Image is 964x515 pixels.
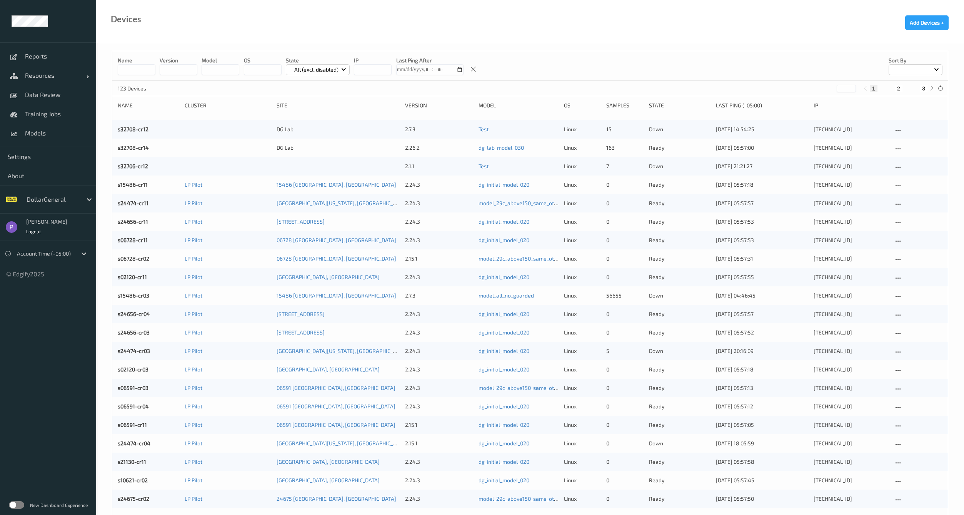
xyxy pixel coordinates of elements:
[277,329,325,336] a: [STREET_ADDRESS]
[479,311,529,317] a: dg_initial_model_020
[479,218,529,225] a: dg_initial_model_020
[649,310,710,318] p: ready
[649,236,710,244] p: ready
[564,181,601,189] p: linux
[564,273,601,281] p: linux
[405,162,473,170] div: 2.1.1
[889,57,942,64] p: Sort by
[185,421,202,428] a: LP Pilot
[479,348,529,354] a: dg_initial_model_020
[405,495,473,503] div: 2.24.3
[606,366,643,373] div: 0
[479,200,562,206] a: model_29c_above150_same_other
[649,329,710,336] p: ready
[185,495,202,502] a: LP Pilot
[118,237,148,243] a: s06728-cr11
[606,199,643,207] div: 0
[606,292,643,299] div: 56655
[185,348,202,354] a: LP Pilot
[277,200,407,206] a: [GEOGRAPHIC_DATA][US_STATE], [GEOGRAPHIC_DATA]
[905,15,949,30] button: Add Devices +
[649,273,710,281] p: ready
[716,199,808,207] div: [DATE] 05:57:57
[118,126,148,132] a: s32708-cr12
[277,495,396,502] a: 24675 [GEOGRAPHIC_DATA], [GEOGRAPHIC_DATA]
[277,218,325,225] a: [STREET_ADDRESS]
[405,125,473,133] div: 2.7.3
[606,102,643,109] div: Samples
[606,218,643,226] div: 0
[716,347,808,355] div: [DATE] 20:16:09
[479,458,529,465] a: dg_initial_model_020
[606,255,643,263] div: 0
[814,495,887,503] div: [TECHNICAL_ID]
[606,421,643,429] div: 0
[564,458,601,466] p: linux
[716,440,808,447] div: [DATE] 18:05:59
[277,274,380,280] a: [GEOGRAPHIC_DATA], [GEOGRAPHIC_DATA]
[185,366,202,373] a: LP Pilot
[649,495,710,503] p: ready
[649,218,710,226] p: ready
[649,440,710,447] p: down
[185,200,202,206] a: LP Pilot
[564,421,601,429] p: linux
[716,255,808,263] div: [DATE] 05:57:31
[118,255,149,262] a: s06728-cr02
[479,274,529,280] a: dg_initial_model_020
[895,85,902,92] button: 2
[649,403,710,410] p: ready
[277,440,407,446] a: [GEOGRAPHIC_DATA][US_STATE], [GEOGRAPHIC_DATA]
[185,311,202,317] a: LP Pilot
[277,385,395,391] a: 06591 [GEOGRAPHIC_DATA], [GEOGRAPHIC_DATA]
[564,403,601,410] p: linux
[649,255,710,263] p: ready
[564,162,601,170] p: linux
[716,495,808,503] div: [DATE] 05:57:50
[716,310,808,318] div: [DATE] 05:57:57
[185,274,202,280] a: LP Pilot
[118,477,148,483] a: s10621-cr02
[814,458,887,466] div: [TECHNICAL_ID]
[564,384,601,392] p: linux
[277,458,380,465] a: [GEOGRAPHIC_DATA], [GEOGRAPHIC_DATA]
[564,310,601,318] p: linux
[564,144,601,152] p: linux
[405,273,473,281] div: 2.24.3
[118,274,147,280] a: s02120-cr11
[716,236,808,244] div: [DATE] 05:57:53
[405,292,473,299] div: 2.7.3
[405,440,473,447] div: 2.15.1
[716,218,808,226] div: [DATE] 05:57:53
[405,181,473,189] div: 2.24.3
[396,57,464,64] p: Last Ping After
[118,181,148,188] a: s15486-cr11
[479,403,529,410] a: dg_initial_model_020
[649,199,710,207] p: ready
[814,421,887,429] div: [TECHNICAL_ID]
[118,495,149,502] a: s24675-cr02
[564,366,601,373] p: linux
[185,385,202,391] a: LP Pilot
[814,144,887,152] div: [TECHNICAL_ID]
[185,403,202,410] a: LP Pilot
[405,366,473,373] div: 2.24.3
[716,273,808,281] div: [DATE] 05:57:55
[814,218,887,226] div: [TECHNICAL_ID]
[814,102,887,109] div: ip
[118,329,150,336] a: s24656-cr03
[716,403,808,410] div: [DATE] 05:57:12
[716,384,808,392] div: [DATE] 05:57:13
[716,144,808,152] div: [DATE] 05:57:00
[716,477,808,484] div: [DATE] 05:57:45
[118,200,148,206] a: s24474-cr11
[564,495,601,503] p: linux
[405,144,473,152] div: 2.26.2
[606,477,643,484] div: 0
[118,458,146,465] a: s21130-cr11
[277,477,380,483] a: [GEOGRAPHIC_DATA], [GEOGRAPHIC_DATA]
[277,181,396,188] a: 15486 [GEOGRAPHIC_DATA], [GEOGRAPHIC_DATA]
[118,348,150,354] a: s24474-cr03
[118,57,155,64] p: Name
[118,218,148,225] a: s24656-cr11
